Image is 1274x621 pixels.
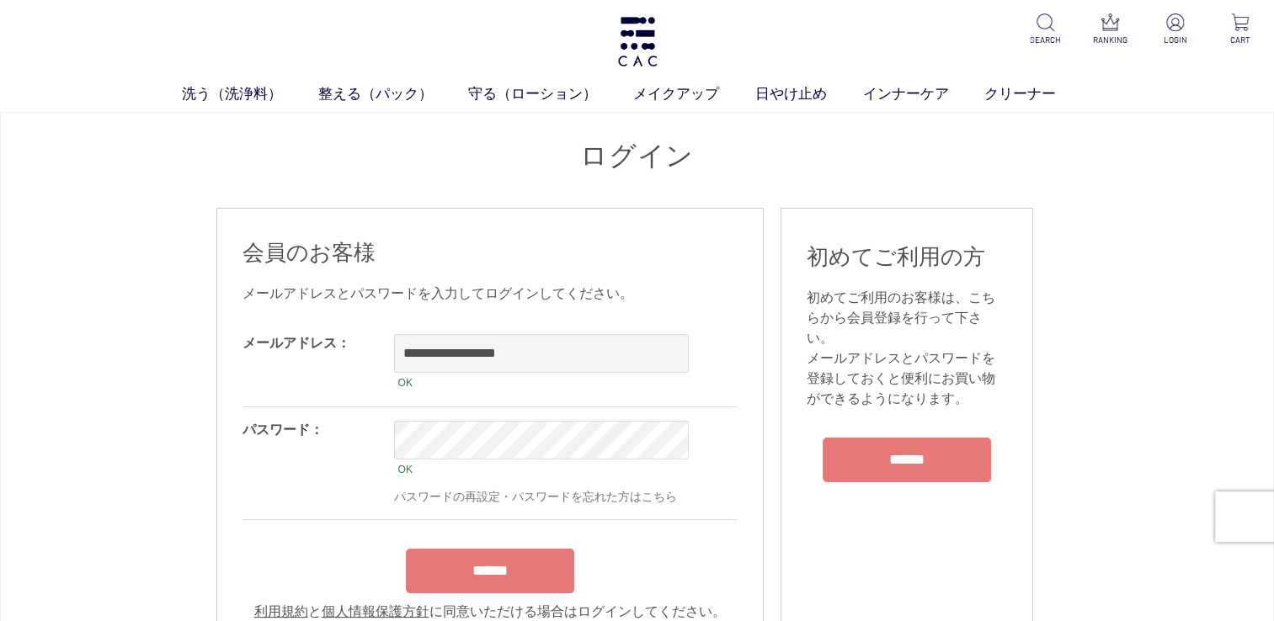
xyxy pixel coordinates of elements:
[863,83,985,105] a: インナーケア
[254,604,308,618] a: 利用規約
[1219,13,1261,46] a: CART
[1154,13,1196,46] a: LOGIN
[633,83,755,105] a: メイクアップ
[807,244,985,269] span: 初めてご利用の方
[1154,34,1196,46] p: LOGIN
[216,138,1058,174] h1: ログイン
[394,490,677,503] a: パスワードの再設定・パスワードを忘れた方はこちら
[984,83,1092,105] a: クリーナー
[1025,13,1066,46] a: SEARCH
[807,288,1007,409] div: 初めてご利用のお客様は、こちらから会員登録を行って下さい。 メールアドレスとパスワードを登録しておくと便利にお買い物ができるようになります。
[1025,34,1066,46] p: SEARCH
[243,240,376,265] span: 会員のお客様
[1090,34,1131,46] p: RANKING
[322,604,429,618] a: 個人情報保護方針
[1090,13,1131,46] a: RANKING
[182,83,318,105] a: 洗う（洗浄料）
[243,336,350,350] label: メールアドレス：
[755,83,863,105] a: 日やけ止め
[394,373,689,393] div: OK
[243,284,738,304] div: メールアドレスとパスワードを入力してログインしてください。
[468,83,633,105] a: 守る（ローション）
[1219,34,1261,46] p: CART
[318,83,469,105] a: 整える（パック）
[394,459,689,480] div: OK
[616,17,659,66] img: logo
[243,422,323,437] label: パスワード：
